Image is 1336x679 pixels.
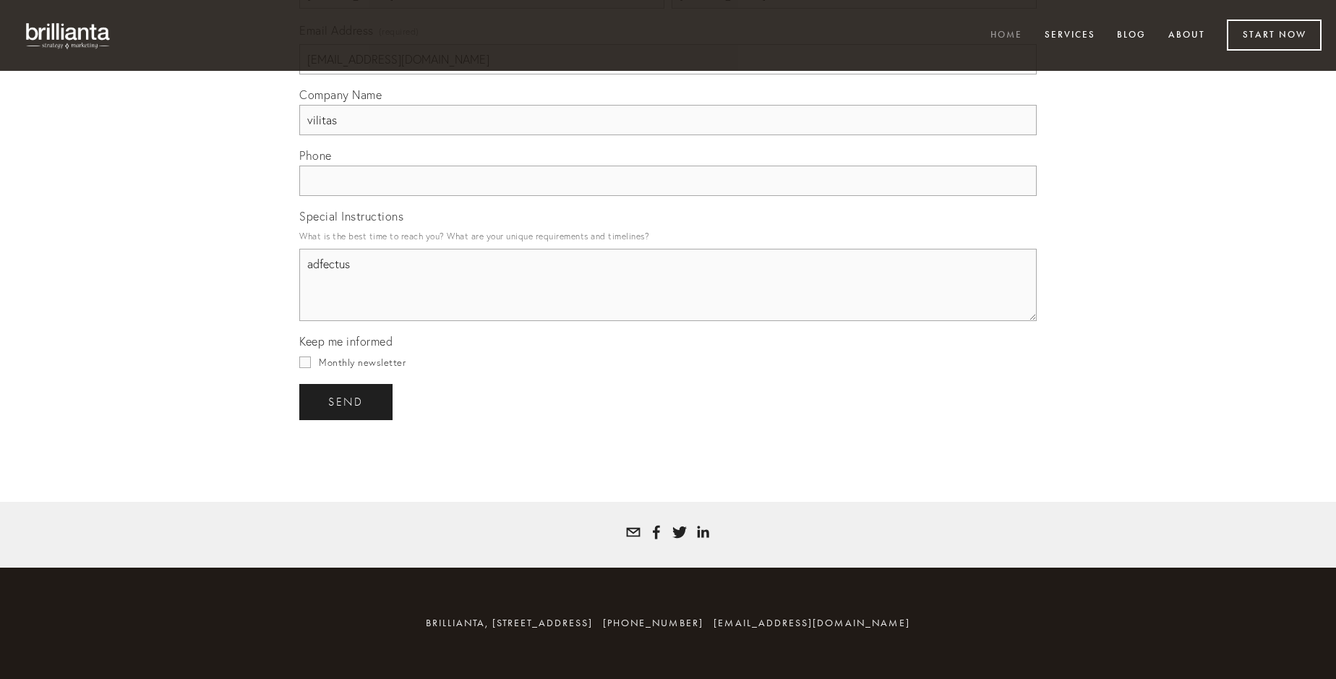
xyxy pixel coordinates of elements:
a: Blog [1108,24,1155,48]
a: Services [1035,24,1105,48]
span: Keep me informed [299,334,393,349]
textarea: adfectus [299,249,1037,321]
span: Monthly newsletter [319,356,406,368]
span: [PHONE_NUMBER] [603,617,703,629]
span: Phone [299,148,332,163]
span: send [328,396,364,409]
a: About [1159,24,1215,48]
span: brillianta, [STREET_ADDRESS] [426,617,593,629]
a: Tatyana Bolotnikov White [649,525,664,539]
a: tatyana@brillianta.com [626,525,641,539]
a: Home [981,24,1032,48]
img: brillianta - research, strategy, marketing [14,14,123,56]
a: Tatyana White [695,525,710,539]
input: Monthly newsletter [299,356,311,368]
a: [EMAIL_ADDRESS][DOMAIN_NAME] [714,617,910,629]
span: Company Name [299,87,382,102]
span: Special Instructions [299,209,403,223]
a: Tatyana White [672,525,687,539]
button: sendsend [299,384,393,420]
p: What is the best time to reach you? What are your unique requirements and timelines? [299,226,1037,246]
a: Start Now [1227,20,1322,51]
